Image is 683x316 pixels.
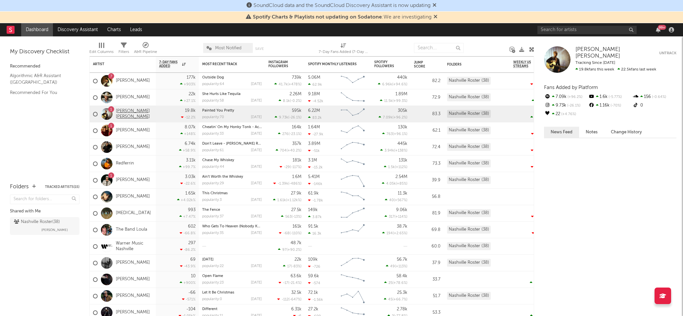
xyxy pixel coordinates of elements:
div: 305k [398,109,407,113]
div: 22k [189,92,196,96]
div: 7.09k [544,93,588,101]
div: 602 [188,224,196,229]
div: 130k [398,125,407,129]
span: Tracking Since: [DATE] [575,61,615,65]
div: 62.9k [308,82,322,87]
div: Nashville Roster (38) [447,143,491,151]
div: -146k [308,182,322,186]
div: Filters [118,40,129,59]
div: -12.2 % [181,115,196,119]
span: +1.12k % [287,199,300,202]
svg: Chart title [338,222,368,238]
a: [PERSON_NAME] [116,95,150,100]
span: -23.1 % [290,132,300,136]
div: Nashville Roster (38) [447,77,491,85]
span: Weekly US Streams [513,60,536,68]
button: 99+ [656,27,660,32]
div: Nashville Roster (38) [447,93,491,101]
a: Algorithmic A&R Assistant ([GEOGRAPHIC_DATA]) [10,72,73,86]
div: [DATE] [251,215,262,218]
a: Don't Leave - [PERSON_NAME] Remix [202,142,266,146]
div: Edit Columns [89,40,114,59]
a: [DATE] [202,258,213,261]
div: ( ) [275,115,301,119]
a: [PERSON_NAME] [116,194,150,200]
div: 595k [292,109,301,113]
div: ( ) [278,132,301,136]
div: Spotify Monthly Listeners [308,62,358,66]
span: +96.1 % [394,132,406,136]
span: 704 [280,149,287,153]
span: 9.73k [279,116,288,119]
div: ( ) [280,165,301,169]
div: Cheatin' On My Honky Tonk - Acoustic [202,125,262,129]
div: popularity: 58 [202,99,224,103]
div: ( ) [273,181,301,186]
span: [PERSON_NAME] [41,226,68,234]
a: Let It Be Christmas [202,291,234,294]
div: 131k [399,158,407,162]
div: ( ) [385,198,407,202]
a: [PERSON_NAME] [116,128,150,133]
div: ( ) [273,198,301,202]
span: -0.64 % [651,95,666,99]
div: -4.52k [308,99,323,103]
div: ( ) [274,82,301,86]
div: popularity: 64 [202,82,224,86]
div: 1.64M [308,125,320,129]
div: The Fence [202,208,262,212]
div: 1.16k [588,101,632,110]
span: 1.5k [388,165,395,169]
div: 19.8k [185,109,196,113]
div: 7-Day Fans Added (7-Day Fans Added) [319,40,368,59]
div: 3.89M [308,142,320,146]
a: Warner Music Nashville [116,241,153,252]
span: 563 [285,215,292,219]
div: 56.8 [414,193,440,201]
div: 164k [292,125,301,129]
span: 276 [282,132,289,136]
input: Search... [414,43,464,53]
a: Outside Dog [202,76,224,79]
div: 1.89M [395,92,407,96]
a: [PERSON_NAME] [116,144,150,150]
a: [PERSON_NAME] [116,293,150,299]
span: 194 [387,232,393,235]
div: ( ) [379,115,407,119]
a: Recommended For You [10,89,73,96]
span: 763 [387,132,393,136]
div: Nashville Roster (38) [447,209,491,217]
span: Fans Added by Platform [544,85,598,90]
div: This Christmas [202,192,262,195]
span: +96.2 % [393,116,406,119]
span: 49 [390,265,395,268]
svg: Chart title [338,73,368,89]
span: -83 % [292,265,300,268]
div: 73.3 [414,160,440,168]
a: Dashboard [21,23,53,36]
div: ( ) [380,99,407,103]
div: popularity: 22 [202,264,224,268]
div: Nashville Roster (38) [447,126,491,134]
div: My Discovery Checklist [10,48,79,56]
div: Nashville Roster (38) [447,259,491,267]
span: -13 % [293,215,300,219]
span: 40 [389,199,394,202]
a: The Fence [202,208,220,212]
div: 56.7k [397,257,407,262]
span: Spotify Charts & Playlists not updating on Sodatone [253,15,382,20]
span: 41.7k [279,83,288,86]
span: 17 [287,265,291,268]
div: 72.9 [414,94,440,102]
div: ( ) [382,132,407,136]
div: [DATE] [251,99,262,103]
div: 156 [632,93,676,101]
div: 7-Day Fans Added (7-Day Fans Added) [319,48,368,56]
a: [PERSON_NAME] [116,310,150,315]
svg: Chart title [338,89,368,106]
a: Painted You Pretty [202,109,234,113]
div: ( ) [279,231,301,235]
a: [PERSON_NAME] [PERSON_NAME] [116,109,153,120]
a: [MEDICAL_DATA] [116,210,151,216]
div: Instagram Followers [268,60,292,68]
